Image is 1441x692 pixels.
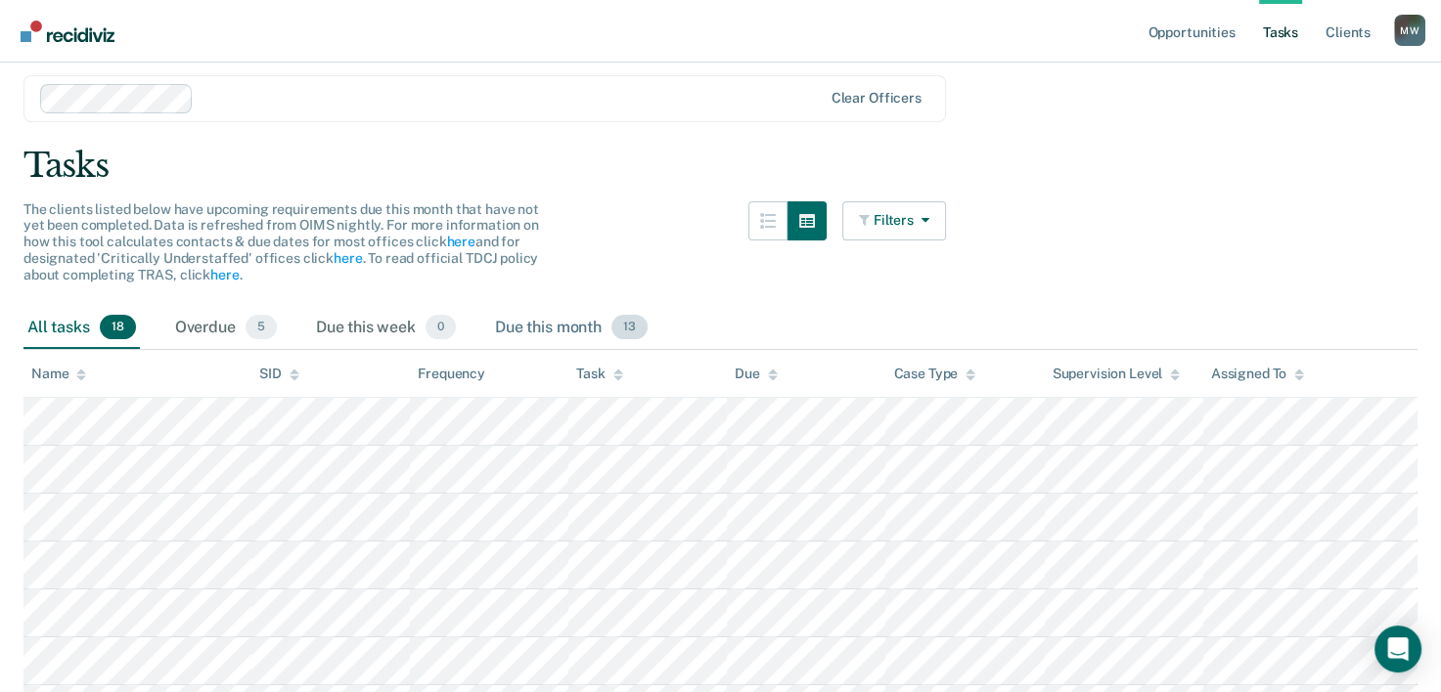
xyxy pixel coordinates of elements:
img: Recidiviz [21,21,114,42]
div: Assigned To [1211,366,1304,382]
div: Tasks [23,146,1418,186]
div: Supervision Level [1053,366,1181,382]
div: Clear officers [832,90,922,107]
div: Frequency [418,366,485,382]
div: SID [259,366,299,382]
a: here [446,234,474,249]
div: Open Intercom Messenger [1374,626,1421,672]
button: Filters [842,201,946,240]
a: here [210,267,239,282]
span: The clients listed below have upcoming requirements due this month that have not yet been complet... [23,201,539,282]
div: M W [1394,15,1425,46]
div: Name [31,366,86,382]
span: 18 [100,315,136,340]
div: Due [735,366,778,382]
div: Due this week0 [312,307,460,350]
a: here [334,250,362,266]
div: Due this month13 [491,307,652,350]
button: Profile dropdown button [1394,15,1425,46]
div: Task [576,366,622,382]
div: Case Type [893,366,975,382]
span: 13 [611,315,648,340]
div: All tasks18 [23,307,140,350]
span: 5 [246,315,277,340]
div: Overdue5 [171,307,281,350]
span: 0 [426,315,456,340]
